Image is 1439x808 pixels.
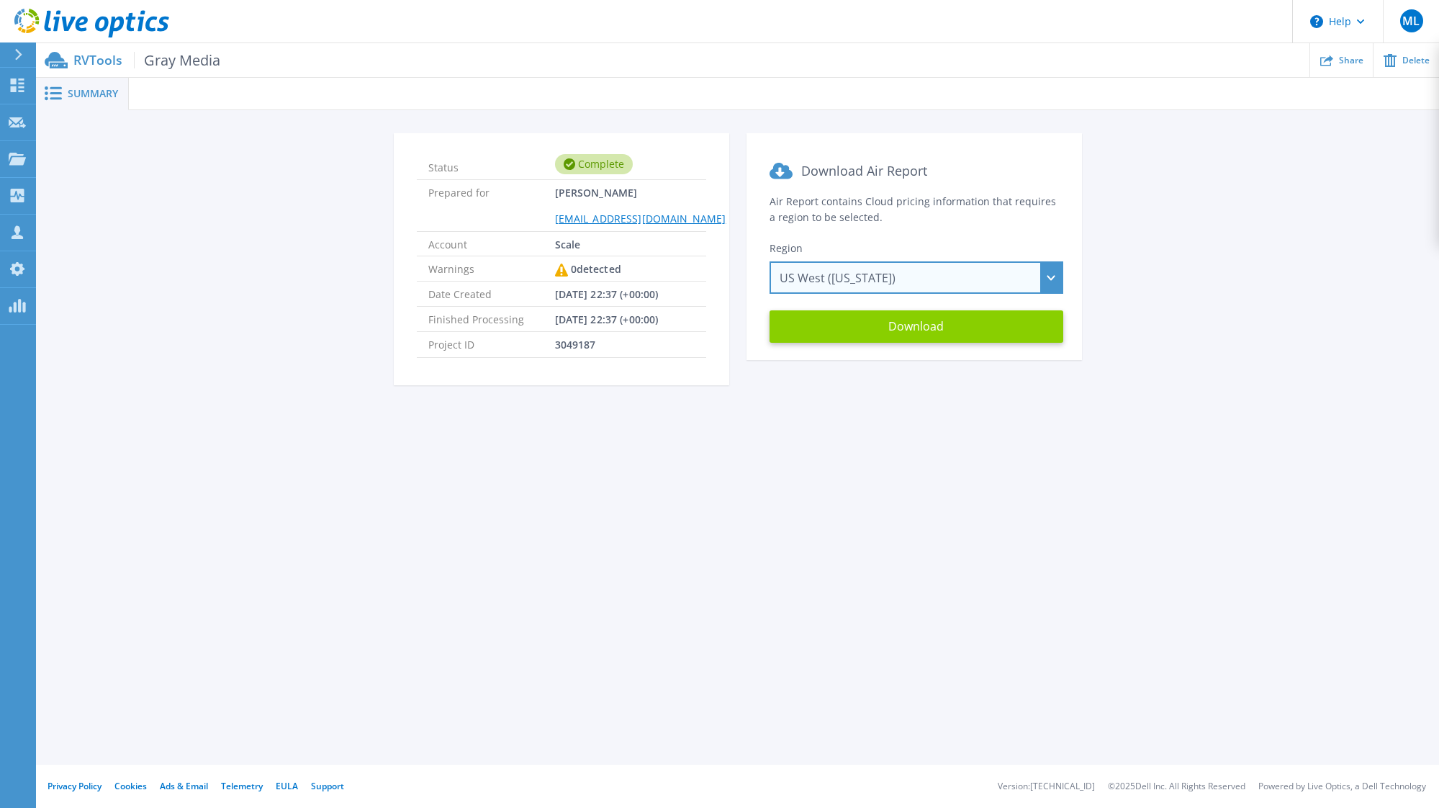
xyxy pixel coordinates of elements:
li: Powered by Live Optics, a Dell Technology [1258,782,1426,791]
a: Cookies [114,780,147,792]
button: Download [770,310,1063,343]
span: Project ID [428,332,555,356]
span: ML [1402,15,1420,27]
span: Finished Processing [428,307,555,331]
a: Telemetry [221,780,263,792]
div: Complete [555,154,633,174]
div: US West ([US_STATE]) [770,261,1063,294]
a: Ads & Email [160,780,208,792]
li: Version: [TECHNICAL_ID] [998,782,1095,791]
a: Privacy Policy [48,780,102,792]
span: Delete [1402,56,1430,65]
span: [DATE] 22:37 (+00:00) [555,307,659,331]
span: Scale [555,232,581,256]
span: Region [770,241,803,255]
span: Warnings [428,256,555,281]
span: Date Created [428,282,555,306]
span: Account [428,232,555,256]
span: Status [428,155,555,174]
span: [DATE] 22:37 (+00:00) [555,282,659,306]
span: 3049187 [555,332,596,356]
span: Summary [68,89,118,99]
a: EULA [276,780,298,792]
li: © 2025 Dell Inc. All Rights Reserved [1108,782,1245,791]
p: RVTools [73,52,220,68]
span: [PERSON_NAME] [555,180,726,230]
span: Gray Media [134,52,220,68]
span: Prepared for [428,180,555,230]
span: Air Report contains Cloud pricing information that requires a region to be selected. [770,194,1056,224]
div: 0 detected [555,256,621,282]
span: Download Air Report [801,162,927,179]
a: [EMAIL_ADDRESS][DOMAIN_NAME] [555,212,726,225]
span: Share [1339,56,1363,65]
a: Support [311,780,344,792]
